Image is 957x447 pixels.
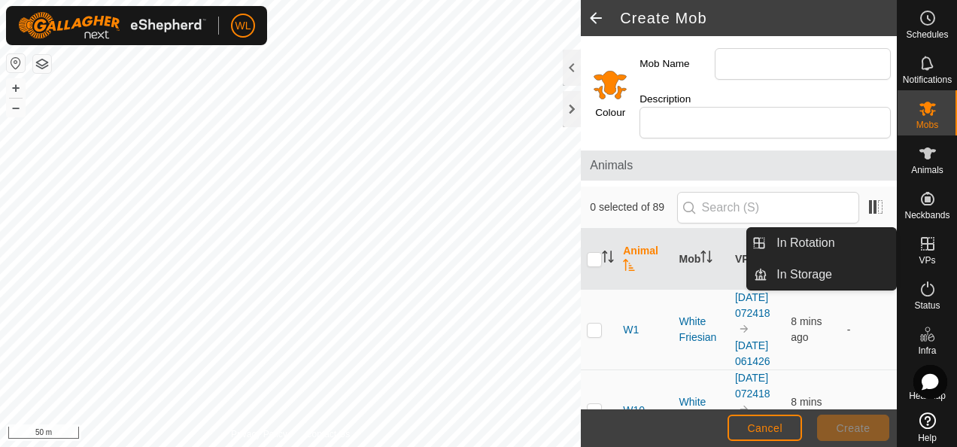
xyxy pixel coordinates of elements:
[700,253,712,265] p-sorticon: Activate to sort
[231,427,287,441] a: Privacy Policy
[906,30,948,39] span: Schedules
[728,415,802,441] button: Cancel
[747,260,896,290] li: In Storage
[919,256,935,265] span: VPs
[620,9,897,27] h2: Create Mob
[776,234,834,252] span: In Rotation
[677,192,859,223] input: Search (S)
[595,105,625,120] label: Colour
[640,92,715,107] label: Description
[918,433,937,442] span: Help
[33,55,51,73] button: Map Layers
[767,260,896,290] a: In Storage
[735,372,770,400] a: [DATE] 072418
[735,291,770,319] a: [DATE] 072418
[776,266,832,284] span: In Storage
[729,229,785,290] th: VP
[909,391,946,400] span: Heatmap
[738,323,750,335] img: to
[623,322,639,338] span: W1
[590,199,676,215] span: 0 selected of 89
[918,346,936,355] span: Infra
[791,315,822,343] span: 19 Aug 2025, 6:08 am
[903,75,952,84] span: Notifications
[679,394,723,426] div: White Friesian
[7,79,25,97] button: +
[817,415,889,441] button: Create
[7,99,25,117] button: –
[623,403,645,418] span: W10
[904,211,949,220] span: Neckbands
[617,229,673,290] th: Animal
[791,396,822,424] span: 19 Aug 2025, 6:08 am
[235,18,251,34] span: WL
[735,339,770,367] a: [DATE] 061426
[305,427,350,441] a: Contact Us
[911,166,943,175] span: Animals
[837,422,870,434] span: Create
[679,314,723,345] div: White Friesian
[841,290,897,370] td: -
[7,54,25,72] button: Reset Map
[640,48,715,80] label: Mob Name
[18,12,206,39] img: Gallagher Logo
[673,229,729,290] th: Mob
[767,228,896,258] a: In Rotation
[590,157,888,175] span: Animals
[747,228,896,258] li: In Rotation
[747,422,782,434] span: Cancel
[623,261,635,273] p-sorticon: Activate to sort
[916,120,938,129] span: Mobs
[602,253,614,265] p-sorticon: Activate to sort
[914,301,940,310] span: Status
[738,403,750,415] img: to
